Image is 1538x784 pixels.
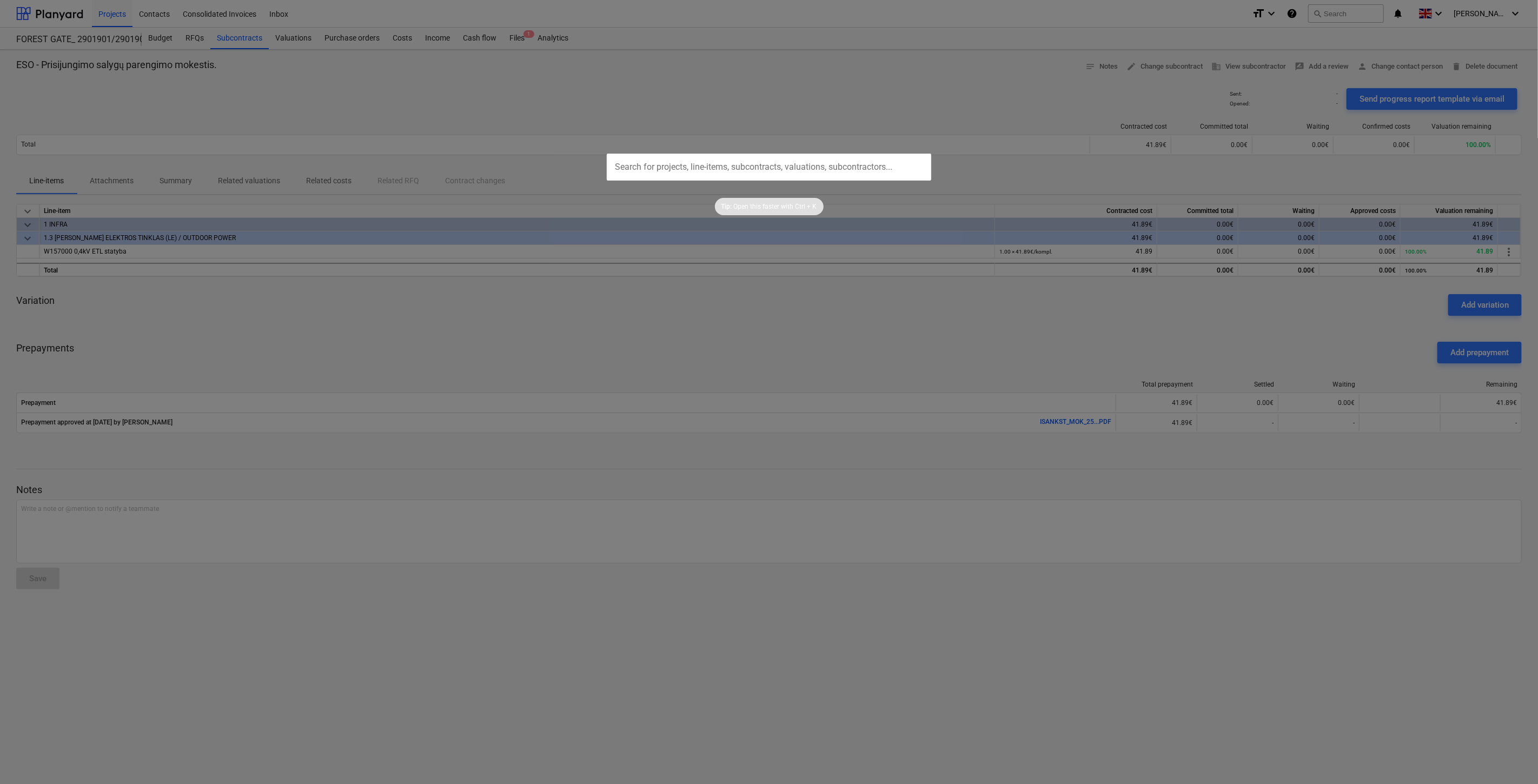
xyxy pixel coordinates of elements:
div: Tip:Open this faster withCtrl + K [715,198,824,215]
iframe: Chat Widget [1484,732,1538,784]
p: Open this faster with [734,202,794,211]
p: Ctrl + K [795,202,817,211]
input: Search for projects, line-items, subcontracts, valuations, subcontractors... [607,154,931,181]
p: Tip: [721,202,732,211]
